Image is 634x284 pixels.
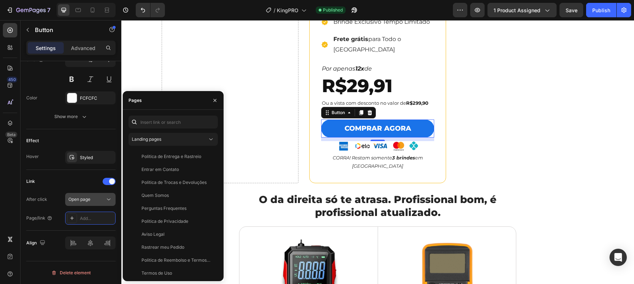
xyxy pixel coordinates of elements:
[132,136,161,142] span: Landing pages
[212,14,312,35] p: para Todo o [GEOGRAPHIC_DATA]
[141,205,186,212] div: Perguntas Frequentes
[7,77,17,82] div: 450
[211,135,302,149] i: CORRA! Restam somente em [GEOGRAPHIC_DATA]
[26,153,39,160] div: Hover
[209,89,225,96] div: Button
[141,179,207,186] div: Política de Trocas e Devoluções
[200,53,313,78] h2: R$29,91
[201,79,308,87] p: Ou a vista com desconto no valor de
[274,6,275,14] span: /
[141,244,184,251] div: Rastrear meu Pedido
[129,133,218,146] button: Landing pages
[118,172,395,200] h2: O da direita só te atrasa. Profissional bom, é profissional atualizado.
[586,3,616,17] button: Publish
[26,95,37,101] div: Color
[271,135,294,140] strong: 3 brindes
[610,249,627,266] div: Open Intercom Messenger
[80,154,114,161] div: Styled
[80,215,114,222] div: Add...
[121,20,634,284] iframe: Design area
[129,97,142,104] div: Pages
[5,132,17,138] div: Beta
[141,218,188,225] div: Política de Privacidade
[26,238,47,248] div: Align
[51,269,91,277] div: Delete element
[277,6,298,14] span: KingPRO
[494,6,540,14] span: 1 product assigned
[141,231,165,238] div: Aviso Legal
[211,121,301,131] img: gempages_538921841880728723-85f0a7a5-3c38-4832-b1a1-b65d16894b13.png
[65,193,116,206] button: Open page
[212,15,247,22] strong: Frete grátis
[141,270,172,276] div: Termos de Uso
[3,3,54,17] button: 7
[35,26,96,34] p: Button
[592,6,610,14] div: Publish
[26,267,116,279] button: Delete element
[47,6,50,14] p: 7
[136,3,165,17] div: Undo/Redo
[80,95,114,102] div: FCFCFC
[487,3,557,17] button: 1 product assigned
[68,197,90,202] span: Open page
[141,153,201,160] div: Política de Entrega e Rastreio
[566,7,577,13] span: Save
[141,192,169,199] div: Quem Somos
[129,116,218,129] input: Insert link or search
[36,44,56,52] p: Settings
[26,215,53,221] div: Page/link
[559,3,583,17] button: Save
[141,257,211,263] div: Politica de Reembolso e Termos de Serviço
[200,44,313,53] h2: Por apenas de
[26,110,116,123] button: Show more
[26,178,35,185] div: Link
[285,80,307,86] strong: R$299,90
[141,166,179,173] div: Entrar em Contato
[26,196,47,203] div: After click
[26,138,39,144] div: Effect
[323,7,343,13] span: Published
[200,99,313,117] button: <p>COMPRAR AGORA</p>
[234,45,243,52] strong: 12x
[71,44,95,52] p: Advanced
[54,113,88,120] div: Show more
[223,102,290,114] p: COMPRAR AGORA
